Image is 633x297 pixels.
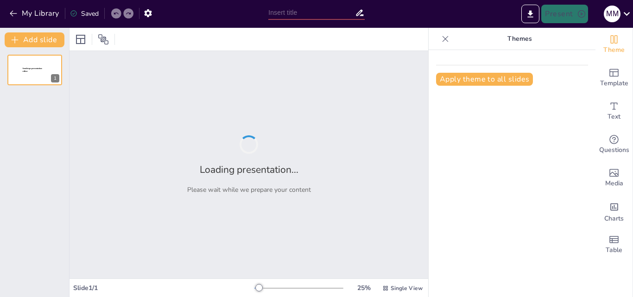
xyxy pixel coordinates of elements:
span: Template [600,78,628,88]
h2: Loading presentation... [200,163,298,176]
span: Media [605,178,623,189]
div: Saved [70,9,99,18]
button: Add slide [5,32,64,47]
div: 25 % [353,284,375,292]
button: Apply theme to all slides [436,73,533,86]
div: Add text boxes [595,95,633,128]
div: 1 [51,74,59,82]
span: Position [98,34,109,45]
p: Themes [453,28,586,50]
span: Table [606,245,622,255]
span: Theme [603,45,625,55]
span: Single View [391,284,423,292]
span: Charts [604,214,624,224]
button: M M [604,5,620,23]
div: M M [604,6,620,22]
span: Text [608,112,620,122]
div: Add images, graphics, shapes or video [595,161,633,195]
div: Add a table [595,228,633,261]
div: Change the overall theme [595,28,633,61]
div: 1 [7,55,62,85]
span: Sendsteps presentation editor [23,68,42,73]
div: Add ready made slides [595,61,633,95]
div: Slide 1 / 1 [73,284,254,292]
div: Get real-time input from your audience [595,128,633,161]
div: Add charts and graphs [595,195,633,228]
button: Present [541,5,588,23]
span: Questions [599,145,629,155]
input: Insert title [268,6,355,19]
div: Layout [73,32,88,47]
p: Please wait while we prepare your content [187,185,311,194]
button: My Library [7,6,63,21]
button: Export to PowerPoint [521,5,539,23]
